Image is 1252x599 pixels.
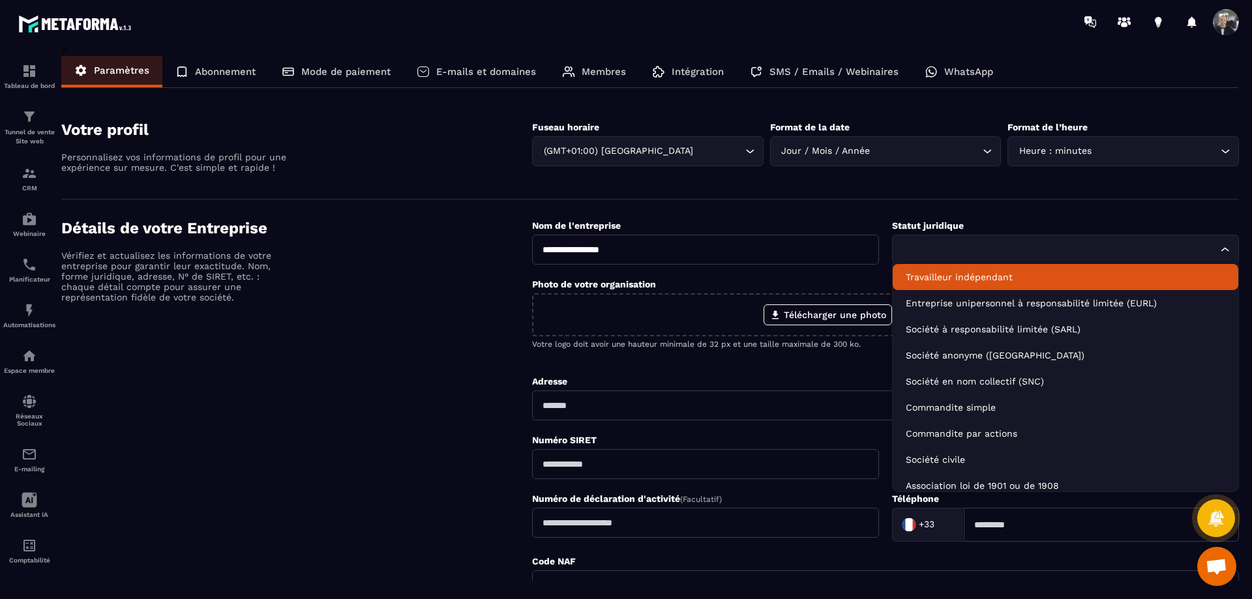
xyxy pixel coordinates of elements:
[22,63,37,79] img: formation
[906,297,1225,310] p: Entreprise unipersonnel à responsabilité limitée (EURL)
[3,384,55,437] a: social-networksocial-networkRéseaux Sociaux
[3,293,55,338] a: automationsautomationsAutomatisations
[919,518,934,531] span: +33
[61,152,290,173] p: Personnalisez vos informations de profil pour une expérience sur mesure. C'est simple et rapide !
[892,235,1239,265] div: Search for option
[937,515,950,534] input: Search for option
[3,338,55,384] a: automationsautomationsEspace membre
[873,144,980,158] input: Search for option
[3,321,55,329] p: Automatisations
[906,323,1225,336] p: Société à responsabilité limitée (SARL)
[3,437,55,482] a: emailemailE-mailing
[3,230,55,237] p: Webinaire
[3,99,55,156] a: formationformationTunnel de vente Site web
[901,242,1217,257] input: Search for option
[3,511,55,518] p: Assistant IA
[906,479,1225,492] p: Association loi de 1901 ou de 1908
[3,367,55,374] p: Espace membre
[22,538,37,553] img: accountant
[1007,122,1088,132] label: Format de l’heure
[892,220,964,231] label: Statut juridique
[672,66,724,78] p: Intégration
[94,65,149,76] p: Paramètres
[22,109,37,124] img: formation
[532,435,597,445] label: Numéro SIRET
[22,446,37,462] img: email
[1197,547,1236,586] div: Ouvrir le chat
[3,465,55,473] p: E-mailing
[770,136,1002,166] div: Search for option
[61,121,532,139] h4: Votre profil
[680,495,722,504] span: (Facultatif)
[532,122,599,132] label: Fuseau horaire
[906,453,1225,466] p: Société civile
[3,557,55,564] p: Comptabilité
[532,493,722,504] label: Numéro de déclaration d'activité
[532,136,764,166] div: Search for option
[892,493,939,504] label: Téléphone
[532,220,621,231] label: Nom de l'entreprise
[3,528,55,574] a: accountantaccountantComptabilité
[22,166,37,181] img: formation
[764,304,892,325] label: Télécharger une photo
[1094,144,1217,158] input: Search for option
[906,270,1225,284] p: Travailleur indépendant
[3,184,55,192] p: CRM
[779,144,873,158] span: Jour / Mois / Année
[61,219,532,237] h4: Détails de votre Entreprise
[696,144,742,158] input: Search for option
[22,257,37,272] img: scheduler
[3,128,55,146] p: Tunnel de vente Site web
[906,349,1225,362] p: Société anonyme (SA)
[22,394,37,409] img: social-network
[301,66,391,78] p: Mode de paiement
[3,156,55,201] a: formationformationCRM
[3,247,55,293] a: schedulerschedulerPlanificateur
[582,66,626,78] p: Membres
[22,211,37,227] img: automations
[906,401,1225,414] p: Commandite simple
[22,348,37,364] img: automations
[3,413,55,427] p: Réseaux Sociaux
[896,512,922,538] img: Country Flag
[1016,144,1094,158] span: Heure : minutes
[944,66,993,78] p: WhatsApp
[18,12,136,36] img: logo
[3,201,55,247] a: automationsautomationsWebinaire
[3,276,55,283] p: Planificateur
[3,82,55,89] p: Tableau de bord
[532,556,576,566] label: Code NAF
[769,66,899,78] p: SMS / Emails / Webinaires
[3,482,55,528] a: Assistant IA
[1007,136,1239,166] div: Search for option
[3,53,55,99] a: formationformationTableau de bord
[770,122,850,132] label: Format de la date
[906,375,1225,388] p: Société en nom collectif (SNC)
[906,427,1225,440] p: Commandite par actions
[22,302,37,318] img: automations
[541,144,696,158] span: (GMT+01:00) [GEOGRAPHIC_DATA]
[532,376,567,387] label: Adresse
[532,279,656,289] label: Photo de votre organisation
[61,250,290,302] p: Vérifiez et actualisez les informations de votre entreprise pour garantir leur exactitude. Nom, f...
[195,66,256,78] p: Abonnement
[532,340,1239,349] p: Votre logo doit avoir une hauteur minimale de 32 px et une taille maximale de 300 ko.
[436,66,536,78] p: E-mails et domaines
[892,508,964,542] div: Search for option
